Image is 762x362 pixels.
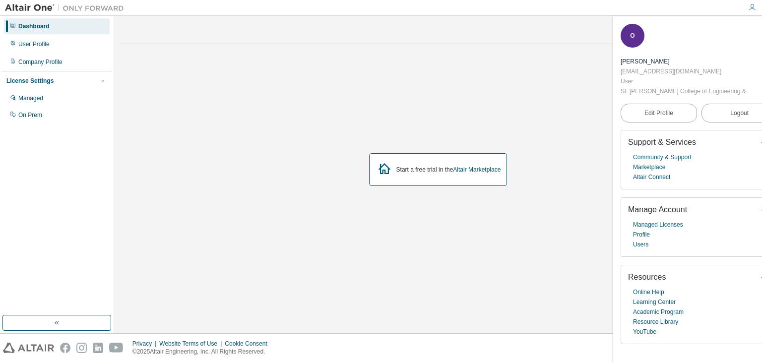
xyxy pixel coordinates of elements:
[621,57,746,66] div: Om Joshi
[60,343,70,353] img: facebook.svg
[633,297,676,307] a: Learning Center
[730,108,749,118] span: Logout
[644,109,673,117] span: Edit Profile
[18,22,50,30] div: Dashboard
[396,166,501,174] div: Start a free trial in the
[93,343,103,353] img: linkedin.svg
[132,340,159,348] div: Privacy
[633,307,684,317] a: Academic Program
[628,138,696,146] span: Support & Services
[633,287,664,297] a: Online Help
[132,348,273,356] p: © 2025 Altair Engineering, Inc. All Rights Reserved.
[3,343,54,353] img: altair_logo.svg
[633,317,678,327] a: Resource Library
[453,166,501,173] a: Altair Marketplace
[6,77,54,85] div: License Settings
[630,32,635,39] span: O
[633,152,691,162] a: Community & Support
[18,40,50,48] div: User Profile
[621,86,746,96] div: St. [PERSON_NAME] College of Engineering & Technology
[18,111,42,119] div: On Prem
[621,76,746,86] div: User
[633,162,665,172] a: Marketplace
[628,205,687,214] span: Manage Account
[633,240,648,249] a: Users
[18,94,43,102] div: Managed
[633,327,656,337] a: YouTube
[5,3,129,13] img: Altair One
[633,172,670,182] a: Altair Connect
[633,230,650,240] a: Profile
[159,340,225,348] div: Website Terms of Use
[621,66,746,76] div: [EMAIL_ADDRESS][DOMAIN_NAME]
[621,104,697,122] a: Edit Profile
[76,343,87,353] img: instagram.svg
[18,58,63,66] div: Company Profile
[109,343,124,353] img: youtube.svg
[633,220,683,230] a: Managed Licenses
[628,273,666,281] span: Resources
[225,340,273,348] div: Cookie Consent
